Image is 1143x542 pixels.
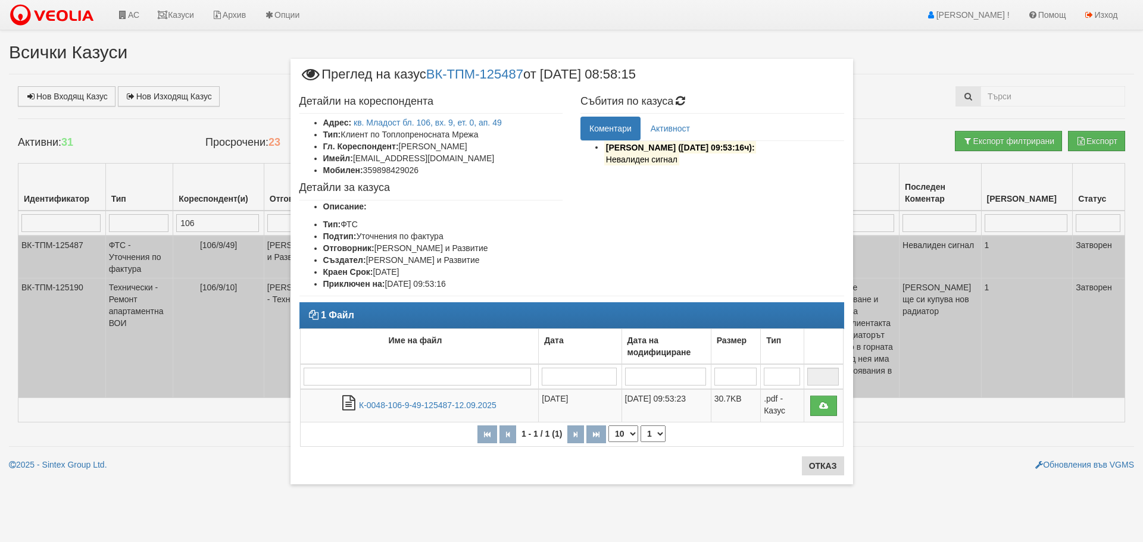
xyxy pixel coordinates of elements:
[389,336,442,345] b: Име на файл
[544,336,563,345] b: Дата
[323,118,352,127] b: Адрес:
[323,278,563,290] li: [DATE] 09:53:16
[580,117,641,140] a: Коментари
[354,118,502,127] a: кв. Младост бл. 106, вх. 9, ет. 0, ап. 49
[323,279,385,289] b: Приключен на:
[604,153,679,166] mark: Невалиден сигнал
[622,329,711,365] td: Дата на модифициране: No sort applied, activate to apply an ascending sort
[299,182,563,194] h4: Детайли за казуса
[323,267,373,277] b: Краен Срок:
[717,336,747,345] b: Размер
[323,129,563,140] li: Клиент по Топлопреносната Мрежа
[761,329,804,365] td: Тип: No sort applied, activate to apply an ascending sort
[641,425,666,442] select: Страница номер
[323,202,367,211] b: Описание:
[586,425,606,443] button: Последна страница
[323,164,563,176] li: 359898429026
[359,400,496,410] a: К-0048-106-9-49-125487-12.09.2025
[299,96,563,108] h4: Детайли на кореспондента
[477,425,497,443] button: Първа страница
[519,429,565,438] span: 1 - 1 / 1 (1)
[604,141,844,165] li: Изпратено до кореспондента
[299,68,636,90] span: Преглед на казус от [DATE] 08:58:15
[642,117,699,140] a: Активност
[323,152,563,164] li: [EMAIL_ADDRESS][DOMAIN_NAME]
[766,336,781,345] b: Тип
[323,230,563,242] li: Уточнения по фактура
[300,329,539,365] td: Име на файл: No sort applied, activate to apply an ascending sort
[761,389,804,422] td: .pdf - Казус
[323,231,357,241] b: Подтип:
[608,425,638,442] select: Брой редове на страница
[323,220,341,229] b: Тип:
[539,329,622,365] td: Дата: No sort applied, activate to apply an ascending sort
[804,329,843,365] td: : No sort applied, activate to apply an ascending sort
[323,130,341,139] b: Тип:
[323,142,399,151] b: Гл. Кореспондент:
[323,255,366,265] b: Създател:
[580,96,844,108] h4: Събития по казуса
[711,329,760,365] td: Размер: No sort applied, activate to apply an ascending sort
[604,141,756,154] mark: [PERSON_NAME] ([DATE] 09:53:16ч):
[499,425,516,443] button: Предишна страница
[802,456,844,475] button: Отказ
[323,254,563,266] li: [PERSON_NAME] и Развитие
[711,389,760,422] td: 30.7KB
[323,266,563,278] li: [DATE]
[323,242,563,254] li: [PERSON_NAME] и Развитие
[539,389,622,422] td: [DATE]
[622,389,711,422] td: [DATE] 09:53:23
[323,165,363,175] b: Мобилен:
[323,140,563,152] li: [PERSON_NAME]
[321,310,354,320] strong: 1 Файл
[323,218,563,230] li: ФТС
[567,425,584,443] button: Следваща страница
[323,243,374,253] b: Отговорник:
[300,389,843,422] tr: К-0048-106-9-49-125487-12.09.2025.pdf - Казус
[627,336,691,357] b: Дата на модифициране
[426,66,523,81] a: ВК-ТПМ-125487
[323,153,353,163] b: Имейл:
